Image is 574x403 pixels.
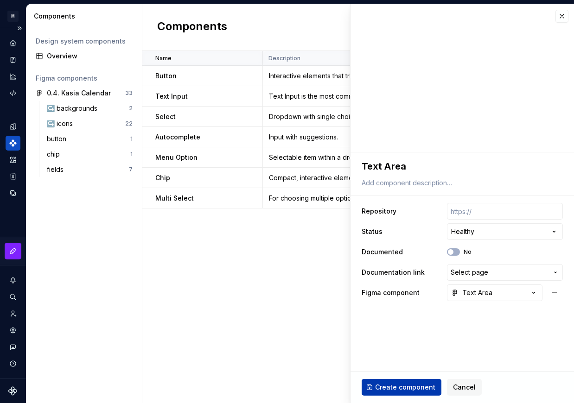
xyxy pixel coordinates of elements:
p: Chip [155,173,170,183]
a: Data sources [6,186,20,201]
div: 0.4. Kasia Calendar [47,88,111,98]
div: Overview [47,51,133,61]
div: Figma components [36,74,133,83]
div: 7 [129,166,133,173]
div: 33 [125,89,133,97]
iframe: figma-embed [351,4,574,152]
p: Select [155,112,176,121]
div: Input with suggestions. [263,132,355,142]
span: Cancel [453,383,476,392]
button: Contact support [6,340,20,354]
div: chip [47,150,64,159]
a: Assets [6,152,20,167]
div: Text Area [451,288,492,297]
a: Invite team [6,306,20,321]
p: Menu Option [155,153,198,162]
a: 0.4. Kasia Calendar33 [32,86,136,101]
a: Components [6,136,20,151]
a: Home [6,36,20,50]
label: Figma component [362,288,420,297]
label: Documented [362,247,403,257]
a: Design tokens [6,119,20,134]
div: fields [47,165,67,174]
a: ↪️ backgrounds2 [43,101,136,116]
div: Text Input is the most common Field, allowing users to enter short to medium-length alphanumeric ... [263,92,355,101]
button: Create component [362,379,441,396]
button: Search ⌘K [6,290,20,304]
div: Selectable item within a dropdown menu, used in components like Select and Autocomplete. [263,153,355,162]
label: Documentation link [362,268,425,277]
svg: Supernova Logo [8,386,18,396]
p: Name [155,55,172,62]
div: ↪️ backgrounds [47,104,101,113]
button: M [2,6,24,26]
h2: Components [157,19,227,36]
p: Autocomplete [155,132,200,142]
a: Overview [32,49,136,63]
a: Settings [6,323,20,338]
label: No [464,248,472,256]
div: Interactive elements that trigger actions, allowing users to complete tasks efficiently. [263,71,355,81]
a: chip1 [43,147,136,162]
button: Select page [447,264,563,281]
p: Button [155,71,177,81]
label: Repository [362,207,396,216]
div: ↪️ icons [47,119,77,128]
button: Text Area [447,284,542,301]
button: Notifications [6,273,20,288]
a: Code automation [6,86,20,101]
div: 2 [129,105,133,112]
label: Status [362,227,383,236]
a: button1 [43,132,136,146]
div: Design system components [36,37,133,46]
textarea: Text Area [360,158,561,175]
div: 1 [130,135,133,143]
a: Analytics [6,69,20,84]
div: Compact, interactive element used for filtering, selection, or triggering contextual actions. [263,173,355,183]
div: button [47,134,70,144]
a: Storybook stories [6,169,20,184]
button: Expand sidebar [13,22,26,35]
div: Components [34,12,138,21]
div: 1 [130,151,133,158]
a: Documentation [6,52,20,67]
span: Select page [451,268,488,277]
span: Create component [375,383,435,392]
a: fields7 [43,162,136,177]
p: Multi Select [155,194,194,203]
a: ↪️ icons22 [43,116,136,131]
p: Description [268,55,300,62]
div: Dropdown with single choice. [263,112,355,121]
div: M [7,11,19,22]
div: 22 [125,120,133,127]
button: Cancel [447,379,482,396]
div: For choosing multiple options from a dropdown, with selections displayed as dismissible chips ins... [263,194,355,203]
input: https:// [447,203,563,220]
p: Text Input [155,92,188,101]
